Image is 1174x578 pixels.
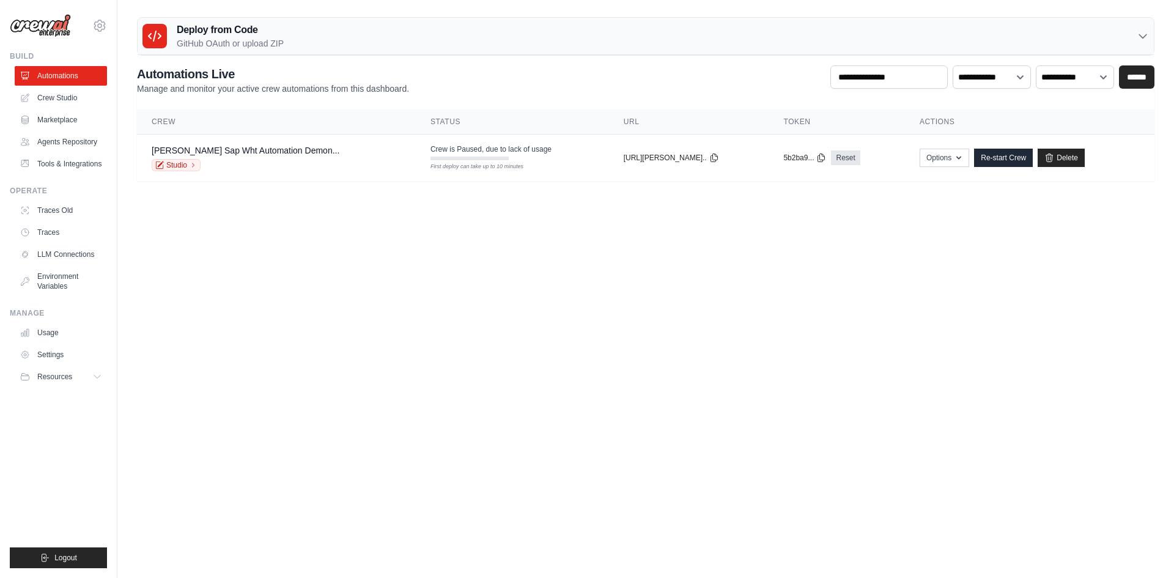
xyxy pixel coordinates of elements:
th: URL [609,109,769,135]
th: Actions [905,109,1154,135]
a: LLM Connections [15,245,107,264]
th: Token [769,109,904,135]
a: Settings [15,345,107,365]
a: Studio [152,159,201,171]
p: GitHub OAuth or upload ZIP [177,37,284,50]
a: Delete [1038,149,1085,167]
span: Logout [54,553,77,563]
div: Operate [10,186,107,196]
a: Environment Variables [15,267,107,296]
a: Tools & Integrations [15,154,107,174]
img: Logo [10,14,71,37]
a: Agents Repository [15,132,107,152]
a: Marketplace [15,110,107,130]
div: Build [10,51,107,61]
a: Traces [15,223,107,242]
span: Resources [37,372,72,382]
th: Crew [137,109,416,135]
button: 5b2ba9... [783,153,826,163]
button: Logout [10,547,107,568]
button: Options [920,149,969,167]
a: Automations [15,66,107,86]
a: Traces Old [15,201,107,220]
div: Manage [10,308,107,318]
h2: Automations Live [137,65,409,83]
a: Re-start Crew [974,149,1033,167]
p: Manage and monitor your active crew automations from this dashboard. [137,83,409,95]
a: [PERSON_NAME] Sap Wht Automation Demon... [152,146,339,155]
span: Crew is Paused, due to lack of usage [430,144,552,154]
h3: Deploy from Code [177,23,284,37]
a: Usage [15,323,107,343]
th: Status [416,109,609,135]
a: Crew Studio [15,88,107,108]
button: Resources [15,367,107,387]
a: Reset [831,150,860,165]
button: [URL][PERSON_NAME].. [624,153,719,163]
div: First deploy can take up to 10 minutes [430,163,509,171]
